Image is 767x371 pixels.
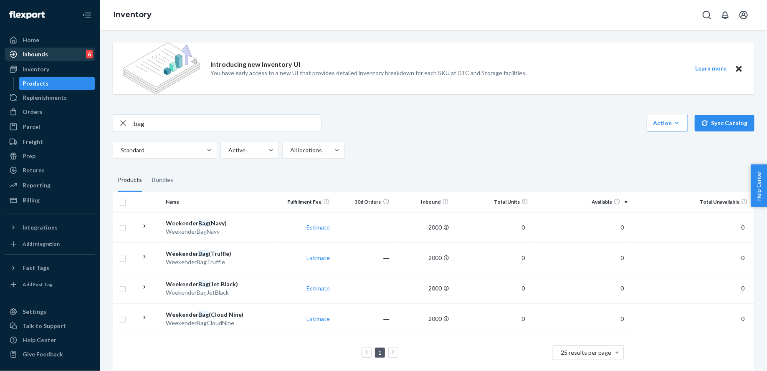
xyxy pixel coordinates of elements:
[333,242,392,273] td: ―
[518,224,528,231] span: 0
[23,152,35,160] div: Prep
[210,69,527,77] p: You have early access to a new UI that provides detailed inventory breakdown for each SKU at DTC ...
[86,50,93,58] div: 6
[162,192,274,212] th: Name
[23,123,40,131] div: Parcel
[5,120,95,134] a: Parcel
[5,194,95,207] a: Billing
[5,221,95,234] button: Integrations
[114,10,152,19] a: Inventory
[166,250,271,258] div: Weekender (Truffle)
[561,349,612,356] span: 25 results per page
[23,308,46,316] div: Settings
[5,91,95,104] a: Replenishments
[23,350,63,358] div: Give Feedback
[738,285,748,292] span: 0
[5,261,95,275] button: Fast Tags
[5,135,95,149] a: Freight
[393,242,452,273] td: 2000
[738,224,748,231] span: 0
[23,322,66,330] div: Talk to Support
[306,315,330,322] a: Estimate
[306,224,330,231] a: Estimate
[717,7,734,23] button: Open notifications
[5,164,95,177] a: Returns
[198,280,209,288] em: Bag
[19,77,96,90] a: Products
[5,179,95,192] a: Reporting
[5,333,95,347] a: Help Center
[23,79,49,88] div: Products
[23,108,43,116] div: Orders
[152,169,173,192] div: Bundles
[274,192,333,212] th: Fulfillment Fee
[198,311,209,318] em: Bag
[5,33,95,47] a: Home
[23,50,48,58] div: Inbounds
[617,254,627,261] span: 0
[306,285,330,292] a: Estimate
[738,315,748,322] span: 0
[690,63,732,74] button: Learn more
[23,181,51,189] div: Reporting
[123,43,200,94] img: new-reports-banner-icon.82668bd98b6a51aee86340f2a7b77ae3.png
[518,315,528,322] span: 0
[695,115,754,131] button: Sync Catalog
[333,212,392,242] td: ―
[377,349,383,356] a: Page 1 is your current page
[166,288,271,297] div: WeekenderBagJetBlack
[734,63,744,74] button: Close
[23,240,60,247] div: Add Integration
[9,11,45,19] img: Flexport logo
[306,254,330,261] a: Estimate
[617,285,627,292] span: 0
[210,60,300,69] p: Introducing new Inventory UI
[289,146,290,154] input: All locations
[5,63,95,76] a: Inventory
[5,319,95,333] a: Talk to Support
[23,138,43,146] div: Freight
[393,212,452,242] td: 2000
[166,227,271,236] div: WeekenderBagNavy
[5,105,95,119] a: Orders
[333,273,392,303] td: ―
[617,224,627,231] span: 0
[23,223,58,232] div: Integrations
[23,93,67,102] div: Replenishments
[5,305,95,318] a: Settings
[118,169,142,192] div: Products
[751,164,767,207] button: Help Center
[333,303,392,334] td: ―
[166,280,271,288] div: Weekender (Jet Black)
[5,48,95,61] a: Inbounds6
[23,281,53,288] div: Add Fast Tag
[23,65,49,73] div: Inventory
[452,192,532,212] th: Total Units
[393,273,452,303] td: 2000
[518,254,528,261] span: 0
[107,3,158,27] ol: breadcrumbs
[699,7,715,23] button: Open Search Box
[120,146,121,154] input: Standard
[166,258,271,266] div: WeekenderBagTruffle
[78,7,95,23] button: Close Navigation
[630,192,754,212] th: Total Unavailable
[23,166,45,174] div: Returns
[393,192,452,212] th: Inbound
[166,310,271,319] div: Weekender (Cloud Nine)
[23,36,39,44] div: Home
[23,196,40,204] div: Billing
[647,115,688,131] button: Action
[198,250,209,257] em: Bag
[5,278,95,291] a: Add Fast Tag
[198,220,209,227] em: Bag
[23,336,56,344] div: Help Center
[393,303,452,334] td: 2000
[23,264,49,272] div: Fast Tags
[738,254,748,261] span: 0
[166,319,271,327] div: WeekenderBagCloudNine
[518,285,528,292] span: 0
[133,115,321,131] input: Search inventory by name or sku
